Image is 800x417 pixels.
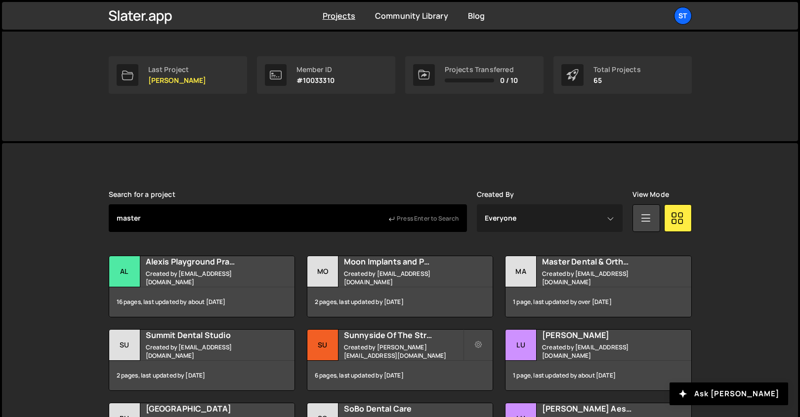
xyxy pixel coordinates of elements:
[542,256,661,267] h2: Master Dental & Orthodontics
[505,256,691,317] a: Ma Master Dental & Orthodontics Created by [EMAIL_ADDRESS][DOMAIN_NAME] 1 page, last updated by o...
[375,10,448,21] a: Community Library
[296,66,335,74] div: Member ID
[542,343,661,360] small: Created by [EMAIL_ADDRESS][DOMAIN_NAME]
[593,76,641,84] p: 65
[505,330,537,361] div: Lu
[542,269,661,286] small: Created by [EMAIL_ADDRESS][DOMAIN_NAME]
[674,7,692,25] a: St
[146,330,265,341] h2: Summit Dental Studio
[344,330,463,341] h2: Sunnyside Of The Street Pediatric Dentistry
[109,56,247,94] a: Last Project [PERSON_NAME]
[146,343,265,360] small: Created by [EMAIL_ADDRESS][DOMAIN_NAME]
[109,287,295,317] div: 16 pages, last updated by about [DATE]
[500,76,518,84] span: 0 / 10
[146,256,265,267] h2: Alexis Playground Practice
[307,361,493,390] div: 6 pages, last updated by [DATE]
[344,256,463,267] h2: Moon Implants and Perio
[505,287,691,317] div: 1 page, last updated by over [DATE]
[323,10,355,21] a: Projects
[307,256,493,317] a: Mo Moon Implants and Perio Created by [EMAIL_ADDRESS][DOMAIN_NAME] 2 pages, last updated by [DATE]
[542,403,661,414] h2: [PERSON_NAME] Aesthetic
[148,76,207,84] p: [PERSON_NAME]
[468,10,485,21] a: Blog
[593,66,641,74] div: Total Projects
[397,214,459,223] span: Press Enter to Search
[505,361,691,390] div: 1 page, last updated by about [DATE]
[445,66,518,74] div: Projects Transferred
[109,256,295,317] a: Al Alexis Playground Practice Created by [EMAIL_ADDRESS][DOMAIN_NAME] 16 pages, last updated by a...
[477,190,514,198] label: Created By
[109,190,175,198] label: Search for a project
[146,403,265,414] h2: [GEOGRAPHIC_DATA]
[542,330,661,341] h2: [PERSON_NAME]
[109,256,140,287] div: Al
[109,204,467,232] input: Type your project...
[148,66,207,74] div: Last Project
[307,330,338,361] div: Su
[344,269,463,286] small: Created by [EMAIL_ADDRESS][DOMAIN_NAME]
[307,287,493,317] div: 2 pages, last updated by [DATE]
[146,269,265,286] small: Created by [EMAIL_ADDRESS][DOMAIN_NAME]
[307,256,338,287] div: Mo
[307,329,493,391] a: Su Sunnyside Of The Street Pediatric Dentistry Created by [PERSON_NAME][EMAIL_ADDRESS][DOMAIN_NAM...
[670,382,788,405] button: Ask [PERSON_NAME]
[505,256,537,287] div: Ma
[632,190,669,198] label: View Mode
[344,403,463,414] h2: SoBo Dental Care
[109,361,295,390] div: 2 pages, last updated by [DATE]
[296,76,335,84] p: #10033310
[109,329,295,391] a: Su Summit Dental Studio Created by [EMAIL_ADDRESS][DOMAIN_NAME] 2 pages, last updated by [DATE]
[344,343,463,360] small: Created by [PERSON_NAME][EMAIL_ADDRESS][DOMAIN_NAME]
[505,329,691,391] a: Lu [PERSON_NAME] Created by [EMAIL_ADDRESS][DOMAIN_NAME] 1 page, last updated by about [DATE]
[109,330,140,361] div: Su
